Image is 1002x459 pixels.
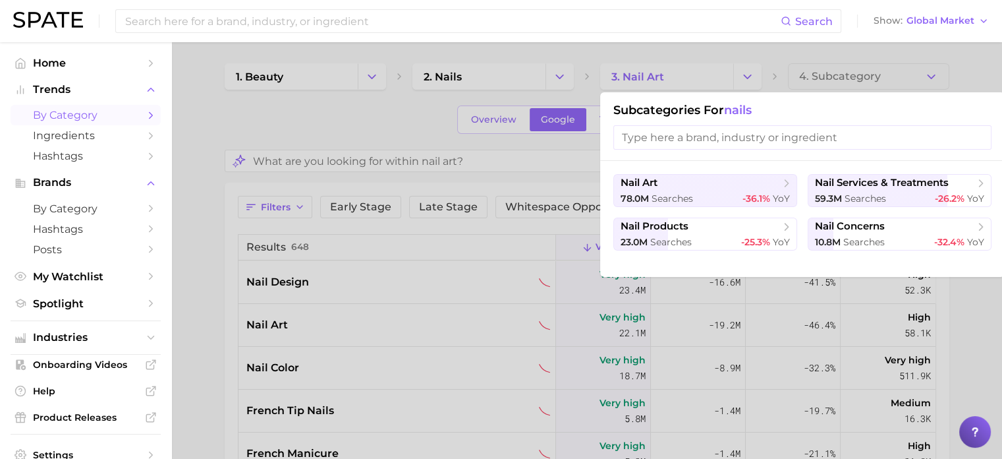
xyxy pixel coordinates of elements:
[33,84,138,96] span: Trends
[795,15,833,28] span: Search
[815,193,842,204] span: 59.3m
[613,125,991,150] input: Type here a brand, industry or ingredient
[874,17,903,24] span: Show
[33,385,138,397] span: Help
[11,80,161,100] button: Trends
[870,13,992,30] button: ShowGlobal Market
[33,332,138,344] span: Industries
[843,236,885,248] span: searches
[11,239,161,260] a: Posts
[33,57,138,69] span: Home
[621,236,648,248] span: 23.0m
[33,243,138,256] span: Posts
[621,193,649,204] span: 78.0m
[11,199,161,219] a: by Category
[845,193,886,204] span: searches
[11,125,161,146] a: Ingredients
[967,236,984,248] span: YoY
[11,105,161,125] a: by Category
[11,146,161,166] a: Hashtags
[11,266,161,287] a: My Watchlist
[613,103,991,117] h1: Subcategories for
[815,177,949,189] span: nail services & treatments
[934,236,964,248] span: -32.4%
[724,103,752,117] span: nails
[11,293,161,314] a: Spotlight
[773,236,790,248] span: YoY
[613,218,797,251] button: nail products23.0m searches-25.3% YoY
[742,193,770,204] span: -36.1%
[741,236,770,248] span: -25.3%
[773,193,790,204] span: YoY
[13,12,83,28] img: SPATE
[808,174,991,207] button: nail services & treatments59.3m searches-26.2% YoY
[11,381,161,401] a: Help
[808,218,991,251] button: nail concerns10.8m searches-32.4% YoY
[33,109,138,121] span: by Category
[33,297,138,310] span: Spotlight
[11,355,161,375] a: Onboarding Videos
[11,219,161,239] a: Hashtags
[33,177,138,189] span: Brands
[33,359,138,371] span: Onboarding Videos
[33,202,138,215] span: by Category
[815,220,885,233] span: nail concerns
[33,412,138,423] span: Product Releases
[11,408,161,427] a: Product Releases
[33,129,138,142] span: Ingredients
[33,150,138,162] span: Hashtags
[967,193,984,204] span: YoY
[124,10,781,32] input: Search here for a brand, industry, or ingredient
[11,328,161,348] button: Industries
[650,236,692,248] span: searches
[621,177,657,189] span: nail art
[815,236,841,248] span: 10.8m
[11,173,161,193] button: Brands
[935,193,964,204] span: -26.2%
[33,223,138,235] span: Hashtags
[33,270,138,283] span: My Watchlist
[11,53,161,73] a: Home
[613,174,797,207] button: nail art78.0m searches-36.1% YoY
[906,17,974,24] span: Global Market
[652,193,693,204] span: searches
[621,220,688,233] span: nail products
